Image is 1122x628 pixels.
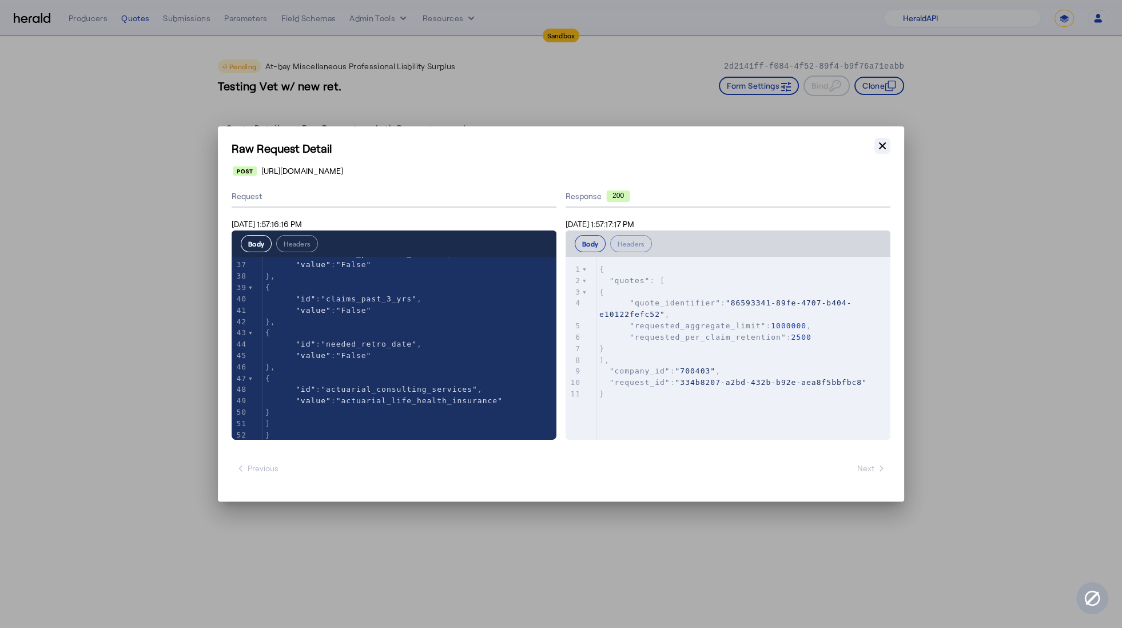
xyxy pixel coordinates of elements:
[232,458,283,479] button: Previous
[610,235,652,252] button: Headers
[630,299,721,307] span: "quote_identifier"
[232,305,248,316] div: 41
[566,190,890,202] div: Response
[336,306,372,315] span: "False"
[599,389,604,398] span: }
[265,260,371,269] span: :
[296,295,316,303] span: "id"
[296,306,331,315] span: "value"
[566,332,582,343] div: 6
[276,235,318,252] button: Headers
[575,235,606,252] button: Body
[566,365,582,377] div: 9
[321,295,417,303] span: "claims_past_3_yrs"
[265,363,276,371] span: },
[232,395,248,407] div: 49
[599,276,665,285] span: : [
[232,339,248,350] div: 44
[232,407,248,418] div: 50
[612,192,624,200] text: 200
[599,356,610,364] span: ],
[566,320,582,332] div: 5
[566,355,582,366] div: 8
[566,343,582,355] div: 7
[265,408,270,416] span: }
[321,340,417,348] span: "needed_retro_date"
[265,374,270,383] span: {
[232,373,248,384] div: 47
[232,350,248,361] div: 45
[336,260,372,269] span: "False"
[232,293,248,305] div: 40
[566,388,582,400] div: 11
[296,385,316,394] span: "id"
[599,321,811,330] span: : ,
[321,249,447,258] span: "claims_potential_claims"
[675,378,866,387] span: "334b8207-a2bd-432b-b92e-aea8f5bbfbc8"
[232,418,248,430] div: 51
[610,367,670,375] span: "company_id"
[566,297,582,309] div: 4
[599,265,604,273] span: {
[599,299,852,319] span: : ,
[261,165,343,177] span: [URL][DOMAIN_NAME]
[630,333,786,341] span: "requested_per_claim_retention"
[232,186,556,208] div: Request
[566,377,582,388] div: 10
[566,287,582,298] div: 3
[566,275,582,287] div: 2
[265,295,422,303] span: : ,
[232,327,248,339] div: 43
[771,321,806,330] span: 1000000
[232,361,248,373] div: 46
[610,276,650,285] span: "quotes"
[232,430,248,441] div: 52
[296,260,331,269] span: "value"
[630,321,766,330] span: "requested_aggregate_limit"
[566,264,582,275] div: 1
[232,259,248,271] div: 37
[296,340,316,348] span: "id"
[265,306,371,315] span: :
[853,458,890,479] button: Next
[265,419,270,428] span: ]
[321,385,478,394] span: "actuarial_consulting_services"
[296,249,316,258] span: "id"
[265,272,276,280] span: },
[599,333,811,341] span: :
[232,316,248,328] div: 42
[599,288,604,296] span: {
[265,351,371,360] span: :
[232,271,248,282] div: 38
[857,463,886,474] span: Next
[265,431,270,439] span: }
[791,333,811,341] span: 2500
[265,317,276,326] span: },
[336,396,503,405] span: "actuarial_life_health_insurance"
[265,283,270,292] span: {
[566,219,634,229] span: [DATE] 1:57:17:17 PM
[265,328,270,337] span: {
[265,249,452,258] span: : ,
[232,140,890,156] h1: Raw Request Detail
[296,351,331,360] span: "value"
[675,367,715,375] span: "700403"
[599,367,721,375] span: : ,
[336,351,372,360] span: "False"
[296,396,331,405] span: "value"
[232,282,248,293] div: 39
[599,378,867,387] span: :
[265,340,422,348] span: : ,
[610,378,670,387] span: "request_id"
[232,219,302,229] span: [DATE] 1:57:16:16 PM
[241,235,272,252] button: Body
[599,299,852,319] span: "86593341-89fe-4707-b404-e10122fefc52"
[265,396,503,405] span: :
[236,463,278,474] span: Previous
[599,344,604,353] span: }
[232,384,248,395] div: 48
[265,385,483,394] span: : ,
